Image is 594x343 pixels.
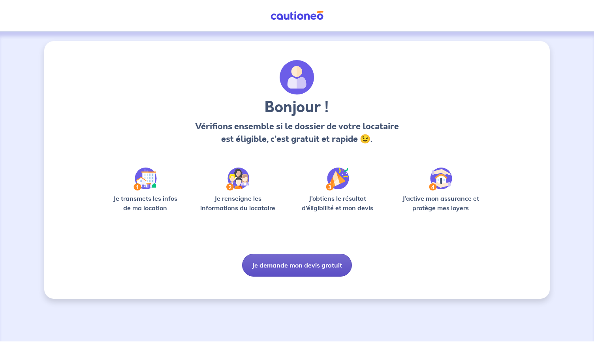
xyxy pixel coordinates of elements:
[293,194,382,213] p: J’obtiens le résultat d’éligibilité et mon devis
[107,194,183,213] p: Je transmets les infos de ma location
[195,194,280,213] p: Je renseigne les informations du locataire
[242,254,352,277] button: Je demande mon devis gratuit
[133,168,157,190] img: /static/90a569abe86eec82015bcaae536bd8e6/Step-1.svg
[280,60,314,95] img: archivate
[326,168,349,190] img: /static/f3e743aab9439237c3e2196e4328bba9/Step-3.svg
[193,120,401,145] p: Vérifions ensemble si le dossier de votre locataire est éligible, c’est gratuit et rapide 😉.
[429,168,452,190] img: /static/bfff1cf634d835d9112899e6a3df1a5d/Step-4.svg
[395,194,487,213] p: J’active mon assurance et protège mes loyers
[267,11,327,21] img: Cautioneo
[226,168,249,190] img: /static/c0a346edaed446bb123850d2d04ad552/Step-2.svg
[193,98,401,117] h3: Bonjour !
